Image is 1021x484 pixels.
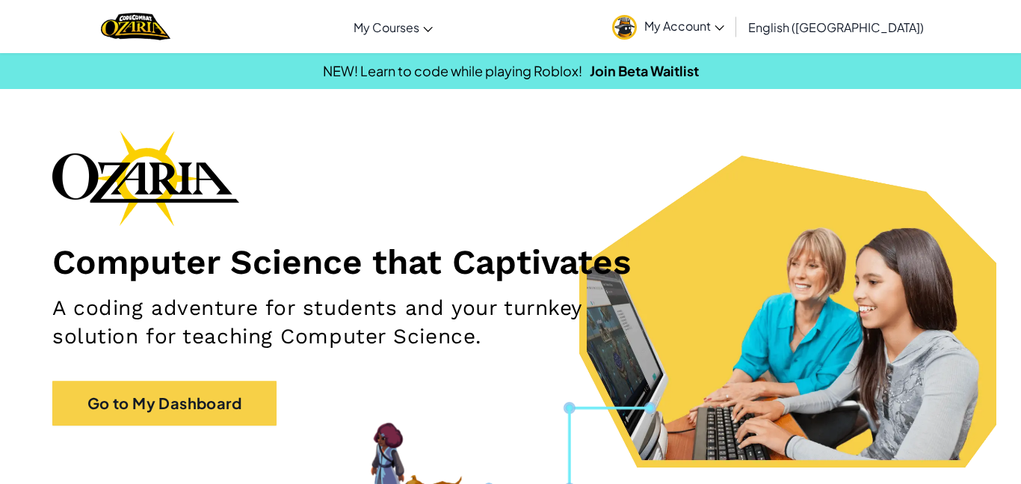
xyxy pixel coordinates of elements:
img: Ozaria branding logo [52,130,239,226]
img: avatar [612,15,637,40]
a: My Account [605,3,732,50]
a: Ozaria by CodeCombat logo [101,11,170,42]
img: Home [101,11,170,42]
span: My Courses [354,19,419,35]
a: Join Beta Waitlist [590,62,699,79]
span: English ([GEOGRAPHIC_DATA]) [748,19,924,35]
a: My Courses [346,7,440,47]
h1: Computer Science that Captivates [52,241,969,283]
h2: A coding adventure for students and your turnkey solution for teaching Computer Science. [52,294,666,351]
a: English ([GEOGRAPHIC_DATA]) [741,7,931,47]
span: My Account [644,18,724,34]
span: NEW! Learn to code while playing Roblox! [323,62,582,79]
a: Go to My Dashboard [52,381,277,426]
